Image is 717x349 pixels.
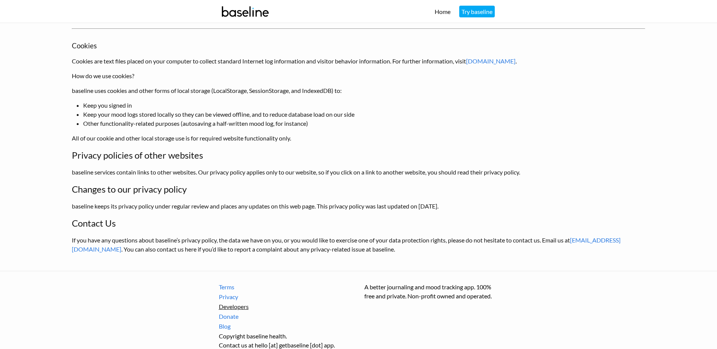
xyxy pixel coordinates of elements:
[83,110,646,119] li: Keep your mood logs stored locally so they can be viewed offline, and to reduce database load on ...
[72,40,646,51] h3: Cookies
[72,71,646,80] p: How do we use cookies?
[72,236,646,254] p: If you have any questions about baseline’s privacy policy, the data we have on you, or you would ...
[83,101,646,110] li: Keep you signed in
[83,119,646,128] li: Other functionality-related purposes (autosaving a half-written mood log, for instance)
[72,86,646,95] p: baseline uses cookies and other forms of local storage (LocalStorage, SessionStorage, and Indexed...
[72,148,646,162] h2: Privacy policies of other websites
[72,202,646,211] p: baseline keeps its privacy policy under regular review and places any updates on this web page. T...
[219,312,353,321] a: Donate
[72,168,646,177] p: baseline services contain links to other websites. Our privacy policy applies only to our website...
[219,302,353,311] a: Developers
[72,134,646,143] p: All of our cookie and other local storage use is for required website functionality only.
[72,57,646,66] p: Cookies are text files placed on your computer to collect standard Internet log information and v...
[219,292,353,301] a: Privacy
[219,322,353,331] a: Blog
[459,6,495,17] a: Try baseline
[466,57,516,65] a: [DOMAIN_NAME]
[364,283,499,301] p: A better journaling and mood tracking app. 100% free and private. Non-profit owned and operated.
[219,283,353,292] a: Terms
[72,216,646,230] h2: Contact Us
[72,182,646,196] h2: Changes to our privacy policy
[219,1,272,22] img: baseline
[435,8,451,15] a: Home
